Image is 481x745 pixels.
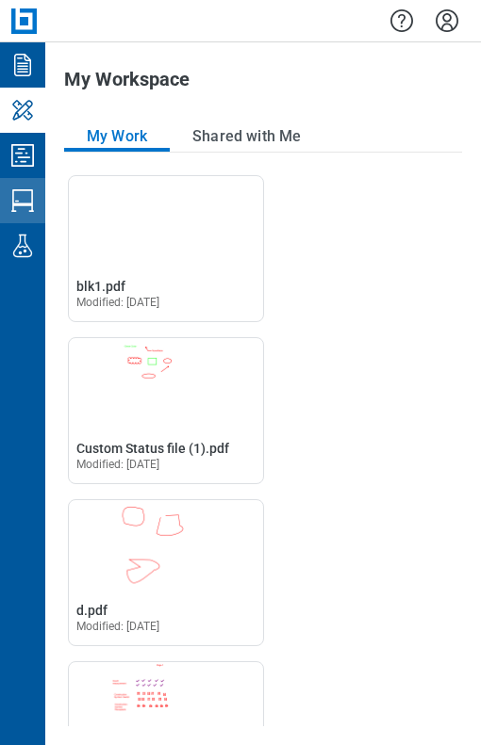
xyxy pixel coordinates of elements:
[68,175,264,322] div: Open blk1.pdf in Editor
[76,441,229,456] span: Custom Status file (1).pdf
[68,499,264,646] div: Open d.pdf in Editor
[8,186,38,216] svg: Studio Sessions
[76,458,160,471] span: Modified: [DATE]
[64,69,190,99] h1: My Workspace
[432,5,462,37] button: Settings
[8,95,38,125] svg: My Workspace
[8,140,38,170] svg: Studio Projects
[69,176,263,267] img: blk1.pdf
[76,620,160,633] span: Modified: [DATE]
[8,231,38,261] svg: Labs
[69,500,263,591] img: d.pdf
[68,337,264,484] div: Open Custom Status file (1).pdf in Editor
[170,121,323,152] button: Shared with Me
[69,338,263,429] img: Custom Status file (1).pdf
[76,603,108,618] span: d.pdf
[76,279,125,294] span: blk1.pdf
[64,121,170,152] button: My Work
[76,296,160,309] span: Modified: [DATE]
[8,50,38,80] svg: Documents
